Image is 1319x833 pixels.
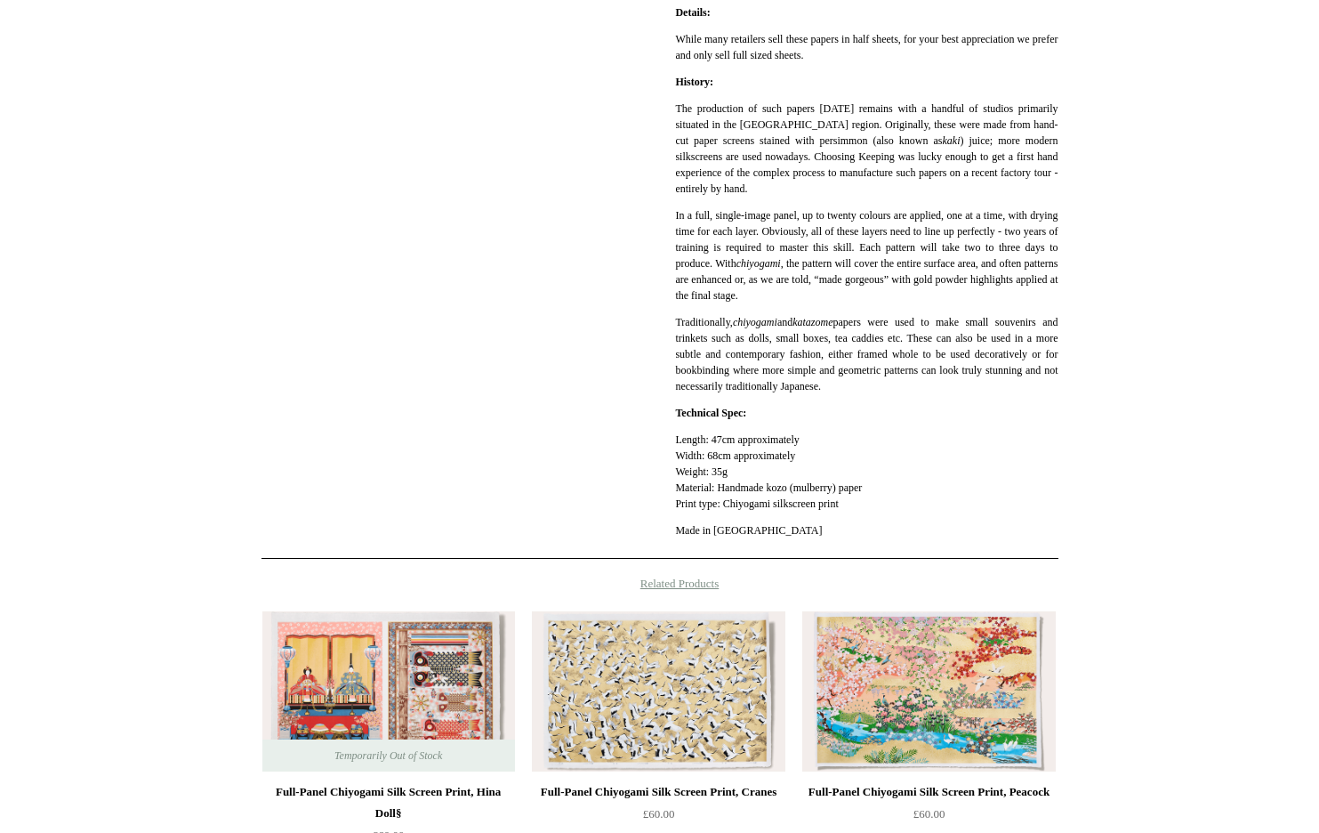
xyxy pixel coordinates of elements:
p: While many retailers sell these papers in half sheets, for your best appreciation we prefer and o... [675,31,1058,63]
a: Full-Panel Chiyogami Silk Screen Print, Hina Doll§ Full-Panel Chiyogami Silk Screen Print, Hina D... [262,611,515,772]
img: Full-Panel Chiyogami Silk Screen Print, Hina Doll§ [262,611,515,772]
em: chiyogami [733,316,777,328]
em: kaki [942,134,960,147]
span: Temporarily Out of Stock [317,740,460,772]
a: Full-Panel Chiyogami Silk Screen Print, Cranes Full-Panel Chiyogami Silk Screen Print, Cranes [532,611,784,772]
p: Made in [GEOGRAPHIC_DATA] [675,522,1058,538]
p: Traditionally, and papers were used to make small souvenirs and trinkets such as dolls, small box... [675,314,1058,394]
strong: Details: [675,6,710,19]
p: Length: 47cm approximately Width: 68cm approximately Weight: 35g Material: Handmade kozo (mulberr... [675,432,1058,512]
p: In a full, single-image panel, up to twenty colours are applied, one at a time, with drying time ... [675,207,1058,303]
img: Full-Panel Chiyogami Silk Screen Print, Cranes [532,611,784,772]
em: katazome [792,316,832,328]
div: Full-Panel Chiyogami Silk Screen Print, Hina Doll§ [267,781,511,824]
p: The production of such papers [DATE] remains with a handful of studios primarily situated in the ... [675,101,1058,197]
a: Full-Panel Chiyogami Silk Screen Print, Peacock Full-Panel Chiyogami Silk Screen Print, Peacock [802,611,1055,772]
h4: Related Products [215,577,1105,591]
em: chiyogami [736,257,781,270]
span: £60.00 [643,807,675,821]
strong: Technical Spec: [675,407,746,419]
span: £60.00 [913,807,945,821]
div: Full-Panel Chiyogami Silk Screen Print, Cranes [536,781,780,803]
strong: History: [675,76,713,88]
img: Full-Panel Chiyogami Silk Screen Print, Peacock [802,611,1055,772]
div: Full-Panel Chiyogami Silk Screen Print, Peacock [807,781,1050,803]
